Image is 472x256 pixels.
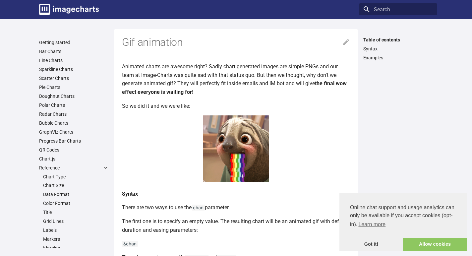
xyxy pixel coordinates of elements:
[122,35,350,49] h1: Gif animation
[339,193,467,251] div: cookieconsent
[43,191,109,197] a: Data Format
[43,182,109,188] a: Chart Size
[39,93,109,99] a: Doughnut Charts
[39,102,109,108] a: Polar Charts
[403,238,467,251] a: allow cookies
[43,209,109,215] a: Title
[203,115,269,182] img: woot
[359,37,437,61] nav: Table of contents
[359,3,437,15] input: Search
[39,66,109,72] a: Sparkline Charts
[43,218,109,224] a: Grid Lines
[359,37,437,43] label: Table of contents
[122,62,350,96] p: Animated charts are awesome right? Sadly chart generated images are simple PNGs and our team at I...
[43,245,109,251] a: Margins
[43,200,109,206] a: Color Format
[39,48,109,54] a: Bar Charts
[39,39,109,45] a: Getting started
[43,227,109,233] a: Labels
[350,204,456,229] span: Online chat support and usage analytics can only be available if you accept cookies (opt-in).
[43,174,109,180] a: Chart Type
[39,57,109,63] a: Line Charts
[122,102,350,110] p: So we did it and we were like:
[39,75,109,81] a: Scatter Charts
[39,165,109,171] label: Reference
[122,217,350,234] p: The first one is to specify an empty value. The resulting chart will be an animated gif with defa...
[39,84,109,90] a: Pie Charts
[43,236,109,242] a: Markers
[39,4,99,15] img: logo
[39,138,109,144] a: Progress Bar Charts
[39,147,109,153] a: QR Codes
[122,190,350,198] h4: Syntax
[122,241,138,247] code: &chan
[39,156,109,162] a: Chart.js
[39,129,109,135] a: GraphViz Charts
[122,203,350,212] p: There are two ways to use the parameter.
[357,220,386,229] a: learn more about cookies
[39,111,109,117] a: Radar Charts
[36,1,101,18] a: Image-Charts documentation
[192,205,205,211] code: chan
[363,46,433,52] a: Syntax
[363,55,433,61] a: Examples
[39,120,109,126] a: Bubble Charts
[339,238,403,251] a: dismiss cookie message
